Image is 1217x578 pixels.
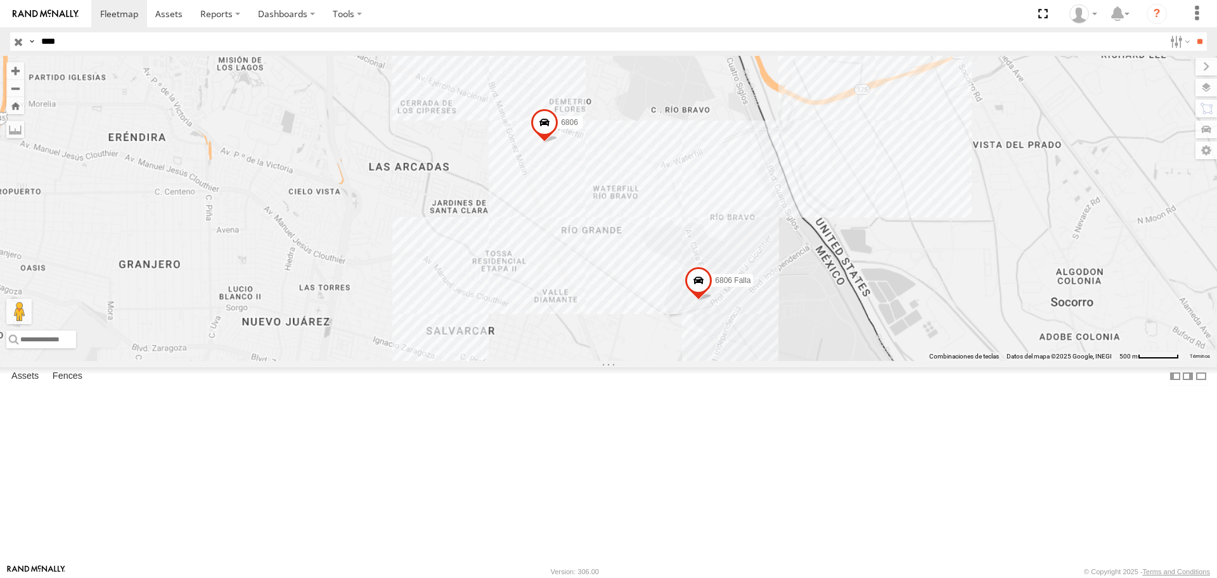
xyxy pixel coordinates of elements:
[1190,353,1210,358] a: Términos (se abre en una nueva pestaña)
[6,62,24,79] button: Zoom in
[7,565,65,578] a: Visit our Website
[1195,141,1217,159] label: Map Settings
[6,299,32,324] button: Arrastra al hombrecito al mapa para abrir Street View
[1007,353,1112,360] span: Datos del mapa ©2025 Google, INEGI
[27,32,37,51] label: Search Query
[13,10,79,18] img: rand-logo.svg
[929,352,999,361] button: Combinaciones de teclas
[6,97,24,114] button: Zoom Home
[1116,352,1183,361] button: Escala del mapa: 500 m por 61 píxeles
[1195,367,1207,386] label: Hide Summary Table
[1165,32,1192,51] label: Search Filter Options
[6,79,24,97] button: Zoom out
[5,368,45,386] label: Assets
[551,568,599,575] div: Version: 306.00
[1169,367,1182,386] label: Dock Summary Table to the Left
[715,277,750,286] span: 6806 Falla
[6,121,24,138] label: Measure
[1065,4,1102,23] div: Jonathan Ramirez
[561,118,578,127] span: 6806
[1147,4,1167,24] i: ?
[1182,367,1194,386] label: Dock Summary Table to the Right
[1084,568,1210,575] div: © Copyright 2025 -
[1119,353,1138,360] span: 500 m
[1143,568,1210,575] a: Terms and Conditions
[46,368,89,386] label: Fences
